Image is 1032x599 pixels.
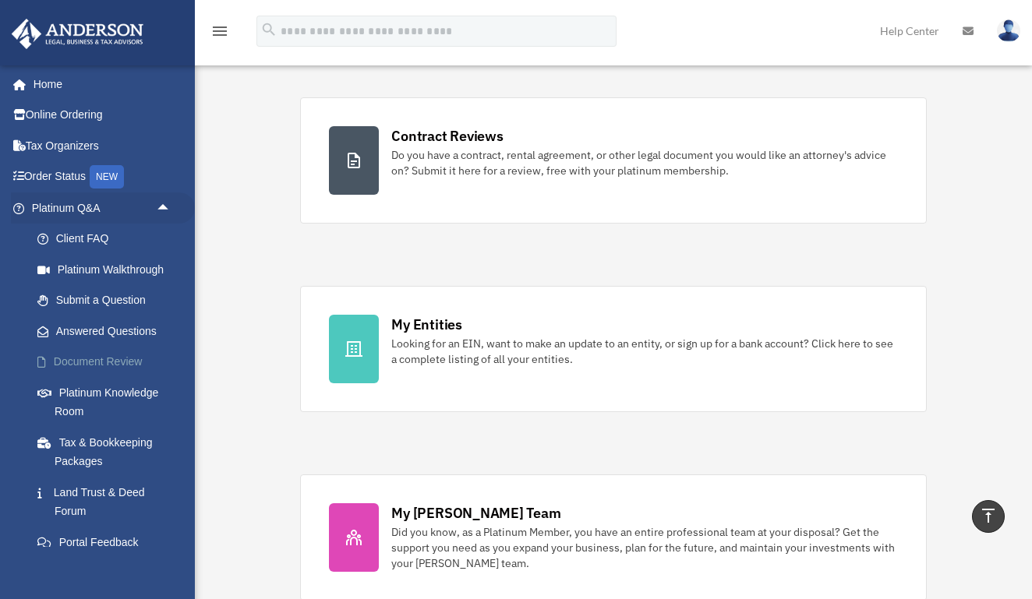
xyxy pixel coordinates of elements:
[22,315,195,347] a: Answered Questions
[391,315,461,334] div: My Entities
[11,69,187,100] a: Home
[22,285,195,316] a: Submit a Question
[11,161,195,193] a: Order StatusNEW
[972,500,1005,533] a: vertical_align_top
[22,224,195,255] a: Client FAQ
[391,503,560,523] div: My [PERSON_NAME] Team
[391,524,897,571] div: Did you know, as a Platinum Member, you have an entire professional team at your disposal? Get th...
[22,347,195,378] a: Document Review
[391,336,897,367] div: Looking for an EIN, want to make an update to an entity, or sign up for a bank account? Click her...
[300,286,926,412] a: My Entities Looking for an EIN, want to make an update to an entity, or sign up for a bank accoun...
[997,19,1020,42] img: User Pic
[22,377,195,427] a: Platinum Knowledge Room
[391,147,897,178] div: Do you have a contract, rental agreement, or other legal document you would like an attorney's ad...
[90,165,124,189] div: NEW
[156,192,187,224] span: arrow_drop_up
[979,506,998,525] i: vertical_align_top
[391,126,503,146] div: Contract Reviews
[210,22,229,41] i: menu
[11,100,195,131] a: Online Ordering
[210,27,229,41] a: menu
[300,97,926,224] a: Contract Reviews Do you have a contract, rental agreement, or other legal document you would like...
[11,192,195,224] a: Platinum Q&Aarrow_drop_up
[22,477,195,527] a: Land Trust & Deed Forum
[260,21,277,38] i: search
[22,427,195,477] a: Tax & Bookkeeping Packages
[22,254,195,285] a: Platinum Walkthrough
[22,527,195,558] a: Portal Feedback
[11,130,195,161] a: Tax Organizers
[7,19,148,49] img: Anderson Advisors Platinum Portal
